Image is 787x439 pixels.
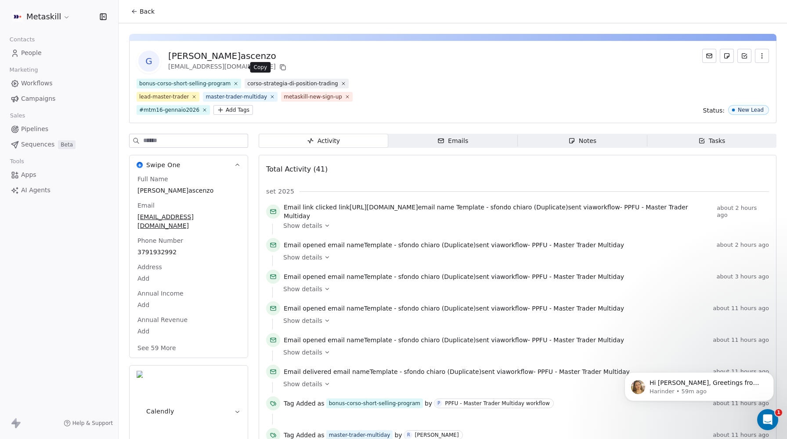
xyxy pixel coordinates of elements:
span: 3791932992 [137,248,240,256]
span: Back [140,7,155,16]
a: SequencesBeta [7,137,111,152]
div: Emails [437,136,468,146]
span: Add [137,327,240,336]
div: [PERSON_NAME]ascenzo [168,50,288,62]
span: Template - sfondo chiaro (Duplicate) [364,305,476,312]
span: Workflows [21,79,53,88]
div: [EMAIL_ADDRESS][DOMAIN_NAME] [168,62,288,73]
span: Email delivered [284,368,331,375]
div: [PERSON_NAME] [415,432,459,438]
span: PPFU - Master Trader Multiday [284,204,688,219]
div: master-trader-multiday [206,93,267,101]
span: Sales [6,109,29,122]
span: link email name sent via workflow - [284,203,713,220]
button: Swipe OneSwipe One [130,155,248,175]
span: Tag Added [284,399,316,408]
div: New Lead [738,107,764,113]
span: Show details [283,285,322,293]
span: Email link clicked [284,204,337,211]
span: [URL][DOMAIN_NAME] [350,204,418,211]
button: Add Tags [213,105,253,115]
span: Email opened [284,273,326,280]
div: metaskill-new-sign-up [284,93,342,101]
div: PPFU - Master Trader Multiday workflow [445,400,550,406]
span: PPFU - Master Trader Multiday [532,337,624,344]
iframe: Intercom notifications message [611,354,787,415]
span: Metaskill [26,11,61,22]
span: Apps [21,170,36,179]
div: bonus-corso-short-selling-program [329,399,420,407]
span: Help & Support [72,420,113,427]
span: about 11 hours ago [713,337,769,344]
iframe: Intercom live chat [757,409,778,430]
a: Apps [7,168,111,182]
div: master-trader-multiday [329,431,390,439]
span: AI Agents [21,186,51,195]
img: AVATAR%20METASKILL%20-%20Colori%20Positivo.png [12,11,23,22]
span: Email [136,201,156,210]
span: Campaigns [21,94,55,103]
span: Show details [283,221,322,230]
div: lead-master-trader [139,93,189,101]
div: Swipe OneSwipe One [130,175,248,358]
span: Beta [58,140,76,149]
p: Copy [254,64,267,71]
span: Email opened [284,337,326,344]
span: email name sent via workflow - [284,336,624,344]
span: [PERSON_NAME]ascenzo [137,186,240,195]
div: corso-strategia-di-position-trading [247,80,338,88]
a: Pipelines [7,122,111,136]
span: by [425,399,432,408]
span: Contacts [6,33,39,46]
span: Pipelines [21,124,48,134]
a: Workflows [7,76,111,91]
span: PPFU - Master Trader Multiday [532,241,624,249]
span: Address [136,263,164,271]
div: P [437,400,440,407]
div: bonus-corso-short-selling-program [139,80,231,88]
span: Tools [6,155,28,168]
span: Email opened [284,305,326,312]
span: PPFU - Master Trader Multiday [532,273,624,280]
span: Template - sfondo chiaro (Duplicate) [456,204,568,211]
span: Add [137,300,240,309]
span: Show details [283,253,322,262]
span: about 3 hours ago [717,273,769,280]
span: email name sent via workflow - [284,241,624,249]
a: People [7,46,111,60]
span: email name sent via workflow - [284,367,630,376]
button: Back [126,4,160,19]
span: email name sent via workflow - [284,304,624,313]
a: Help & Support [64,420,113,427]
span: about 2 hours ago [717,241,769,249]
span: Template - sfondo chiaro (Duplicate) [364,273,476,280]
span: email name sent via workflow - [284,272,624,281]
img: Swipe One [137,162,143,168]
a: Show details [283,316,763,325]
a: Show details [283,221,763,230]
span: Show details [283,316,322,325]
span: Swipe One [146,161,181,169]
span: Template - sfondo chiaro (Duplicate) [364,337,476,344]
a: Campaigns [7,91,111,106]
span: Add [137,274,240,283]
a: AI Agents [7,183,111,198]
a: Show details [283,253,763,262]
div: Notes [568,136,596,146]
span: about 2 hours ago [717,205,769,219]
a: Show details [283,380,763,388]
div: R [407,432,410,439]
span: Template - sfondo chiaro (Duplicate) [364,241,476,249]
span: Phone Number [136,236,185,245]
span: [EMAIL_ADDRESS][DOMAIN_NAME] [137,212,240,230]
span: Annual Income [136,289,185,298]
span: about 11 hours ago [713,432,769,439]
span: Full Name [136,175,170,183]
span: Template - sfondo chiaro (Duplicate) [370,368,482,375]
a: Show details [283,348,763,357]
span: about 11 hours ago [713,305,769,312]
